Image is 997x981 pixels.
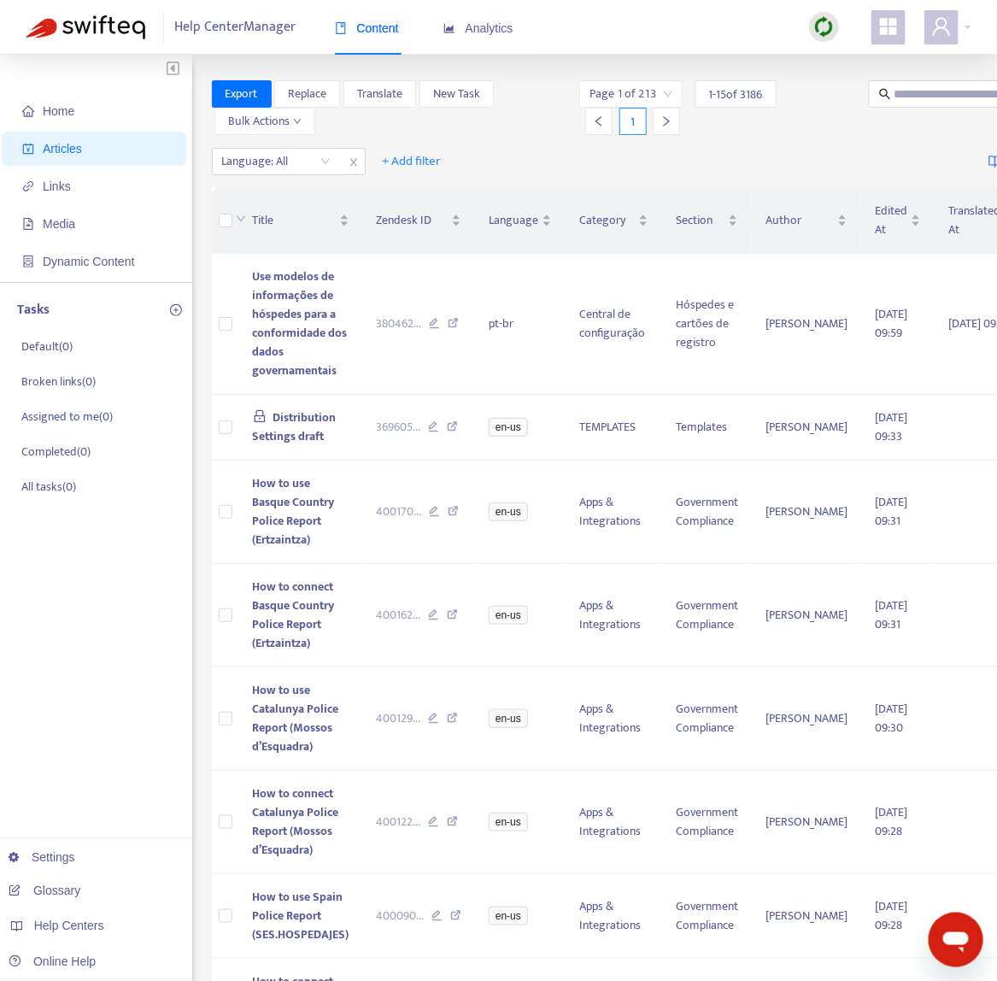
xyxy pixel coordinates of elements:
[226,85,258,103] span: Export
[293,117,302,126] span: down
[228,112,302,131] span: Bulk Actions
[335,21,399,35] span: Content
[377,418,421,437] span: 369605 ...
[489,606,528,625] span: en-us
[21,338,73,355] p: Default ( 0 )
[253,211,336,230] span: Title
[752,771,861,874] td: [PERSON_NAME]
[813,16,835,38] img: sync.dc5367851b00ba804db3.png
[489,907,528,925] span: en-us
[21,408,113,426] p: Assigned to me ( 0 )
[26,15,145,39] img: Swifteq
[566,188,662,254] th: Category
[662,667,752,771] td: Government Compliance
[9,850,75,864] a: Settings
[22,105,34,117] span: home
[878,16,899,37] span: appstore
[443,22,455,34] span: area-chart
[875,304,907,343] span: [DATE] 09:59
[752,188,861,254] th: Author
[9,955,96,968] a: Online Help
[43,179,71,193] span: Links
[433,85,480,103] span: New Task
[9,884,80,897] a: Glossary
[383,151,442,172] span: + Add filter
[335,22,347,34] span: book
[377,211,449,230] span: Zendesk ID
[752,564,861,667] td: [PERSON_NAME]
[377,813,421,831] span: 400122 ...
[288,85,326,103] span: Replace
[253,408,337,446] span: Distribution Settings draft
[170,304,182,316] span: plus-circle
[566,395,662,461] td: TEMPLATES
[875,202,907,239] span: Edited At
[489,418,528,437] span: en-us
[253,680,339,756] span: How to use Catalunya Police Report (Mossos d’Esquadra)
[662,395,752,461] td: Templates
[17,300,50,320] p: Tasks
[443,21,513,35] span: Analytics
[566,254,662,395] td: Central de configuração
[377,709,421,728] span: 400129 ...
[370,148,455,175] button: + Add filter
[253,473,335,549] span: How to use Basque Country Police Report (Ertzaintza)
[475,188,566,254] th: Language
[593,115,605,127] span: left
[875,802,907,841] span: [DATE] 09:28
[875,699,907,737] span: [DATE] 09:30
[357,85,402,103] span: Translate
[662,254,752,395] td: Hóspedes e cartões de registro
[253,784,339,860] span: How to connect Catalunya Police Report (Mossos d’Esquadra)
[22,143,34,155] span: account-book
[931,16,952,37] span: user
[579,211,635,230] span: Category
[43,104,74,118] span: Home
[253,409,267,423] span: lock
[175,11,296,44] span: Help Center Manager
[709,85,763,103] span: 1 - 15 of 3186
[489,813,528,831] span: en-us
[662,188,752,254] th: Section
[214,108,315,135] button: Bulk Actionsdown
[236,214,246,224] span: down
[43,255,134,268] span: Dynamic Content
[377,606,421,625] span: 400162 ...
[377,314,422,333] span: 380462 ...
[875,492,907,531] span: [DATE] 09:31
[752,667,861,771] td: [PERSON_NAME]
[22,256,34,267] span: container
[21,443,91,461] p: Completed ( 0 )
[752,461,861,564] td: [PERSON_NAME]
[43,217,75,231] span: Media
[22,180,34,192] span: link
[566,461,662,564] td: Apps & Integrations
[566,874,662,959] td: Apps & Integrations
[662,874,752,959] td: Government Compliance
[363,188,476,254] th: Zendesk ID
[377,502,422,521] span: 400170 ...
[377,907,425,925] span: 400090 ...
[343,152,365,173] span: close
[875,408,907,446] span: [DATE] 09:33
[752,874,861,959] td: [PERSON_NAME]
[765,211,834,230] span: Author
[239,188,363,254] th: Title
[489,211,538,230] span: Language
[879,88,891,100] span: search
[566,771,662,874] td: Apps & Integrations
[475,254,566,395] td: pt-br
[752,395,861,461] td: [PERSON_NAME]
[662,771,752,874] td: Government Compliance
[253,267,348,380] span: Use modelos de informações de hóspedes para a conformidade dos dados governamentais
[253,887,349,944] span: How to use Spain Police Report (SES.HOSPEDAJES)
[875,596,907,634] span: [DATE] 09:31
[752,254,861,395] td: [PERSON_NAME]
[662,564,752,667] td: Government Compliance
[22,218,34,230] span: file-image
[212,80,272,108] button: Export
[343,80,416,108] button: Translate
[929,913,983,967] iframe: Button to launch messaging window
[419,80,494,108] button: New Task
[676,211,724,230] span: Section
